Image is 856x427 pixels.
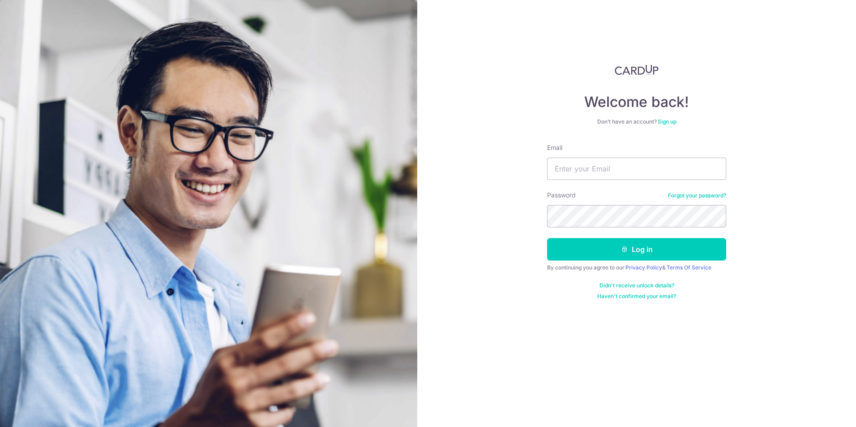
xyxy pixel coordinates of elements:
div: Don’t have an account? [547,118,726,125]
label: Email [547,143,562,152]
input: Enter your Email [547,158,726,180]
img: CardUp Logo [615,64,659,75]
a: Didn't receive unlock details? [599,282,674,289]
button: Log in [547,238,726,260]
a: Terms Of Service [667,264,711,271]
a: Forgot your password? [668,192,726,199]
a: Haven't confirmed your email? [597,293,676,300]
div: By continuing you agree to our & [547,264,726,271]
h4: Welcome back! [547,93,726,111]
label: Password [547,191,576,200]
a: Sign up [658,118,676,125]
a: Privacy Policy [625,264,662,271]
